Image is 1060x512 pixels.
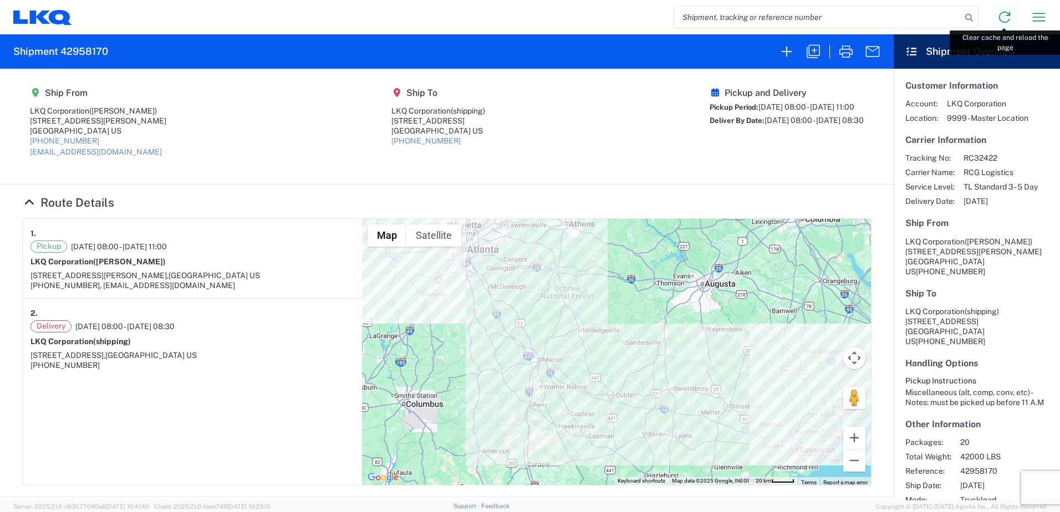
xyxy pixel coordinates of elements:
[960,480,1055,490] span: [DATE]
[30,227,36,240] strong: 1.
[905,237,1048,277] address: [GEOGRAPHIC_DATA] US
[905,480,951,490] span: Ship Date:
[876,501,1047,511] span: Copyright © [DATE]-[DATE] Agistix Inc., All Rights Reserved
[905,153,955,163] span: Tracking No:
[391,106,485,116] div: LKQ Corporation
[801,479,817,485] a: Terms
[905,387,1048,407] div: Miscellaneous (alt, comp, conv, etc) - Notes: must be picked up before 11 A.M
[30,106,166,116] div: LKQ Corporation
[30,136,99,145] a: [PHONE_NUMBER]
[905,452,951,462] span: Total Weight:
[710,103,758,111] span: Pickup Period:
[674,7,961,28] input: Shipment, tracking or reference number
[765,116,864,125] span: [DATE] 08:00 - [DATE] 08:30
[905,495,951,505] span: Mode:
[75,321,175,331] span: [DATE] 08:00 - [DATE] 08:30
[905,99,938,109] span: Account:
[169,271,260,280] span: [GEOGRAPHIC_DATA] US
[710,88,864,98] h5: Pickup and Delivery
[947,113,1028,123] span: 9999 - Master Location
[905,358,1048,368] h5: Handling Options
[30,240,67,253] span: Pickup
[905,196,955,206] span: Delivery Date:
[965,237,1032,246] span: ([PERSON_NAME])
[105,351,197,360] span: [GEOGRAPHIC_DATA] US
[13,503,149,510] span: Server: 2025.21.0-c63077040a8
[365,470,401,485] a: Open this area in Google Maps (opens a new window)
[618,477,665,485] button: Keyboard shortcuts
[391,126,485,136] div: [GEOGRAPHIC_DATA] US
[894,34,1060,69] header: Shipment Overview
[905,437,951,447] span: Packages:
[843,427,865,449] button: Zoom in
[752,477,798,485] button: Map Scale: 20 km per 38 pixels
[30,147,162,156] a: [EMAIL_ADDRESS][DOMAIN_NAME]
[960,466,1055,476] span: 42958170
[93,337,131,346] span: (shipping)
[960,437,1055,447] span: 20
[93,257,166,266] span: ([PERSON_NAME])
[391,116,485,126] div: [STREET_ADDRESS]
[916,337,985,346] span: [PHONE_NUMBER]
[756,478,771,484] span: 20 km
[960,495,1055,505] span: Truckload
[905,419,1048,429] h5: Other Information
[30,337,131,346] strong: LKQ Corporation
[406,224,461,247] button: Show satellite imagery
[30,88,166,98] h5: Ship From
[154,503,271,510] span: Client: 2025.21.0-faee749
[365,470,401,485] img: Google
[964,182,1038,192] span: TL Standard 3 - 5 Day
[960,452,1055,462] span: 42000 LBS
[905,306,1048,346] address: [GEOGRAPHIC_DATA] US
[71,242,167,252] span: [DATE] 08:00 - [DATE] 11:00
[30,271,169,280] span: [STREET_ADDRESS][PERSON_NAME],
[106,503,149,510] span: [DATE] 10:41:40
[905,376,1048,386] h6: Pickup Instructions
[843,347,865,369] button: Map camera controls
[758,103,854,111] span: [DATE] 08:00 - [DATE] 11:00
[391,88,485,98] h5: Ship To
[905,237,965,246] span: LKQ Corporation
[453,503,481,509] a: Support
[30,116,166,126] div: [STREET_ADDRESS][PERSON_NAME]
[916,267,985,276] span: [PHONE_NUMBER]
[947,99,1028,109] span: LKQ Corporation
[481,503,509,509] a: Feedback
[391,136,461,145] a: [PHONE_NUMBER]
[905,167,955,177] span: Carrier Name:
[965,307,999,316] span: (shipping)
[905,135,1048,145] h5: Carrier Information
[672,478,749,484] span: Map data ©2025 Google, INEGI
[905,113,938,123] span: Location:
[905,80,1048,91] h5: Customer Information
[905,247,1042,256] span: [STREET_ADDRESS][PERSON_NAME]
[843,387,865,409] button: Drag Pegman onto the map to open Street View
[30,320,72,332] span: Delivery
[451,106,485,115] span: (shipping)
[227,503,271,510] span: [DATE] 10:25:10
[843,449,865,472] button: Zoom out
[30,126,166,136] div: [GEOGRAPHIC_DATA] US
[22,196,114,209] a: Hide Details
[905,307,999,326] span: LKQ Corporation [STREET_ADDRESS]
[905,218,1048,228] h5: Ship From
[964,167,1038,177] span: RCG Logistics
[823,479,868,485] a: Report a map error
[964,196,1038,206] span: [DATE]
[368,224,406,247] button: Show street map
[964,153,1038,163] span: RC32422
[89,106,157,115] span: ([PERSON_NAME])
[30,306,38,320] strong: 2.
[905,466,951,476] span: Reference:
[30,257,166,266] strong: LKQ Corporation
[905,182,955,192] span: Service Level:
[710,116,765,125] span: Deliver By Date:
[30,351,105,360] span: [STREET_ADDRESS],
[13,45,108,58] h2: Shipment 42958170
[905,288,1048,299] h5: Ship To
[30,280,354,290] div: [PHONE_NUMBER], [EMAIL_ADDRESS][DOMAIN_NAME]
[30,360,354,370] div: [PHONE_NUMBER]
